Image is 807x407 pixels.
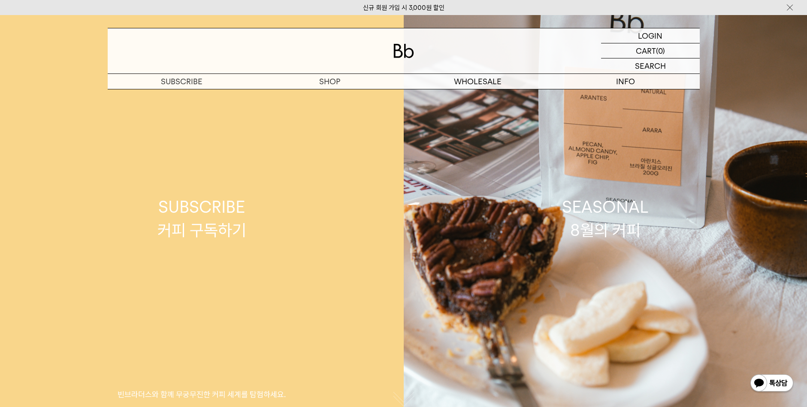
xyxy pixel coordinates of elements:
p: LOGIN [638,28,662,43]
a: CART (0) [601,43,700,58]
p: WHOLESALE [404,74,552,89]
a: SUBSCRIBE [108,74,256,89]
a: SHOP [256,74,404,89]
p: CART [636,43,656,58]
img: 로고 [393,44,414,58]
p: INFO [552,74,700,89]
img: 카카오톡 채널 1:1 채팅 버튼 [750,373,794,394]
a: 신규 회원 가입 시 3,000원 할인 [363,4,444,12]
p: (0) [656,43,665,58]
p: SEARCH [635,58,666,73]
div: SEASONAL 8월의 커피 [562,196,649,241]
a: LOGIN [601,28,700,43]
div: SUBSCRIBE 커피 구독하기 [157,196,246,241]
